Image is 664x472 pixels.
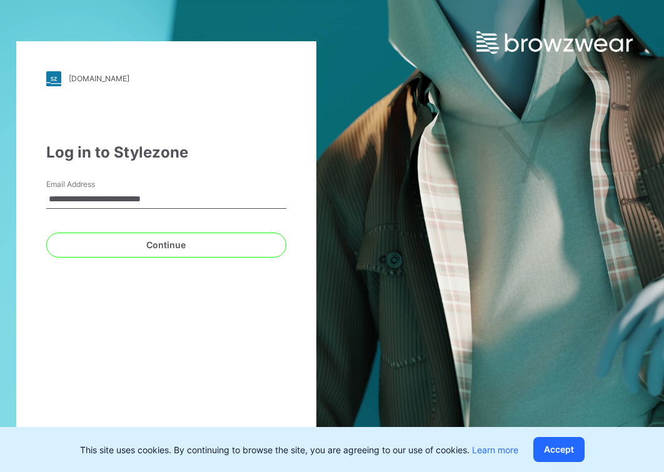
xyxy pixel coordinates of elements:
[46,71,286,86] a: [DOMAIN_NAME]
[80,443,518,456] p: This site uses cookies. By continuing to browse the site, you are agreeing to our use of cookies.
[46,233,286,258] button: Continue
[533,437,585,462] button: Accept
[46,179,134,190] label: Email Address
[472,444,518,455] a: Learn more
[476,31,633,54] img: browzwear-logo.e42bd6dac1945053ebaf764b6aa21510.svg
[69,74,129,83] div: [DOMAIN_NAME]
[46,71,61,86] img: stylezone-logo.562084cfcfab977791bfbf7441f1a819.svg
[46,141,286,164] div: Log in to Stylezone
